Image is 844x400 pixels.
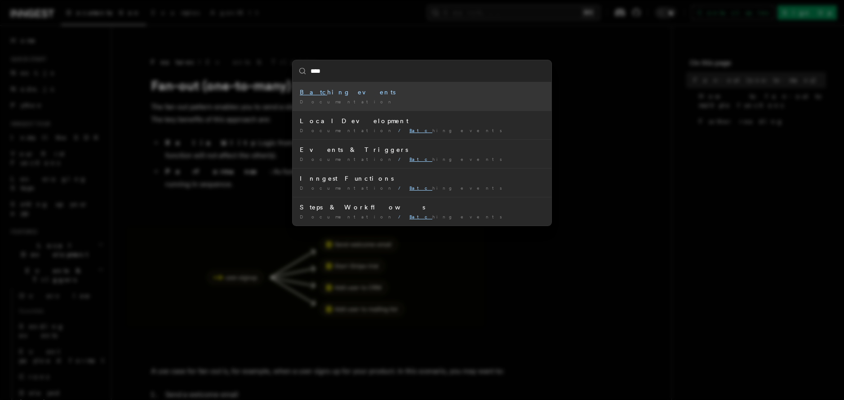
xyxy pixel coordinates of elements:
span: / [398,214,406,219]
span: Documentation [300,214,395,219]
span: hing events [409,214,507,219]
mark: Batc [409,214,432,219]
span: hing events [409,128,507,133]
span: Documentation [300,156,395,162]
mark: Batc [409,156,432,162]
span: / [398,128,406,133]
span: Documentation [300,128,395,133]
div: Local Development [300,116,544,125]
span: Documentation [300,99,395,104]
mark: Batc [409,185,432,191]
span: hing events [409,156,507,162]
div: Inngest Functions [300,174,544,183]
div: Steps & Workflows [300,203,544,212]
span: Documentation [300,185,395,191]
mark: Batc [409,128,432,133]
span: / [398,185,406,191]
span: hing events [409,185,507,191]
mark: Batc [300,89,327,96]
span: / [398,156,406,162]
div: Events & Triggers [300,145,544,154]
div: hing events [300,88,544,97]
